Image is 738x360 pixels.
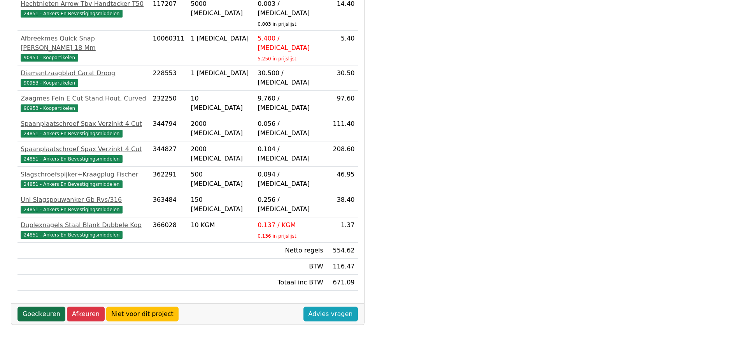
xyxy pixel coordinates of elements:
a: Slagschroefspijker+Kraagplug Fischer24851 - Ankers En Bevestigingsmiddelen [21,170,147,189]
div: 2000 [MEDICAL_DATA] [191,119,251,138]
a: Afbreekmes Quick Snap [PERSON_NAME] 18 Mm90953 - Koopartikelen [21,34,147,62]
td: 30.50 [326,65,358,91]
td: 232250 [150,91,188,116]
sub: 5.250 in prijslijst [258,56,296,62]
div: Spaanplaatschroef Spax Verzinkt 4 Cut [21,145,147,154]
a: Uni Slagspouwanker Gb Rvs/31624851 - Ankers En Bevestigingsmiddelen [21,195,147,214]
td: 362291 [150,167,188,192]
td: 554.62 [326,243,358,259]
div: Afbreekmes Quick Snap [PERSON_NAME] 18 Mm [21,34,147,53]
td: Netto regels [254,243,326,259]
td: 208.60 [326,141,358,167]
span: 24851 - Ankers En Bevestigingsmiddelen [21,130,123,138]
span: 24851 - Ankers En Bevestigingsmiddelen [21,180,123,188]
sub: 0.003 in prijslijst [258,21,296,27]
span: 90953 - Koopartikelen [21,104,78,112]
div: 30.500 / [MEDICAL_DATA] [258,69,323,87]
td: Totaal inc BTW [254,275,326,291]
div: Uni Slagspouwanker Gb Rvs/316 [21,195,147,205]
div: Zaagmes Fein E Cut Stand.Hout, Curved [21,94,147,103]
div: 2000 [MEDICAL_DATA] [191,145,251,163]
td: 344794 [150,116,188,141]
div: 10 [MEDICAL_DATA] [191,94,251,113]
div: 0.056 / [MEDICAL_DATA] [258,119,323,138]
a: Spaanplaatschroef Spax Verzinkt 4 Cut24851 - Ankers En Bevestigingsmiddelen [21,145,147,163]
td: 228553 [150,65,188,91]
div: 5.400 / [MEDICAL_DATA] [258,34,323,53]
span: 90953 - Koopartikelen [21,79,78,87]
td: 46.95 [326,167,358,192]
a: Advies vragen [303,307,358,321]
sub: 0.136 in prijslijst [258,233,296,239]
td: 344827 [150,141,188,167]
div: 0.137 / KGM [258,221,323,230]
div: 0.104 / [MEDICAL_DATA] [258,145,323,163]
a: Diamantzaagblad Carat Droog90953 - Koopartikelen [21,69,147,87]
a: Niet voor dit project [106,307,179,321]
td: 38.40 [326,192,358,217]
td: 97.60 [326,91,358,116]
div: Spaanplaatschroef Spax Verzinkt 4 Cut [21,119,147,129]
a: Afkeuren [67,307,105,321]
td: 5.40 [326,31,358,65]
span: 24851 - Ankers En Bevestigingsmiddelen [21,10,123,18]
td: BTW [254,259,326,275]
span: 24851 - Ankers En Bevestigingsmiddelen [21,206,123,214]
td: 366028 [150,217,188,243]
td: 1.37 [326,217,358,243]
span: 24851 - Ankers En Bevestigingsmiddelen [21,155,123,163]
td: 116.47 [326,259,358,275]
a: Zaagmes Fein E Cut Stand.Hout, Curved90953 - Koopartikelen [21,94,147,113]
td: 10060311 [150,31,188,65]
div: 1 [MEDICAL_DATA] [191,69,251,78]
span: 24851 - Ankers En Bevestigingsmiddelen [21,231,123,239]
span: 90953 - Koopartikelen [21,54,78,62]
div: Slagschroefspijker+Kraagplug Fischer [21,170,147,179]
td: 363484 [150,192,188,217]
div: 500 [MEDICAL_DATA] [191,170,251,189]
div: Diamantzaagblad Carat Droog [21,69,147,78]
a: Duplexnagels Staal Blank Dubbele Kop24851 - Ankers En Bevestigingsmiddelen [21,221,147,239]
div: 9.760 / [MEDICAL_DATA] [258,94,323,113]
td: 111.40 [326,116,358,141]
a: Goedkeuren [18,307,65,321]
td: 671.09 [326,275,358,291]
a: Spaanplaatschroef Spax Verzinkt 4 Cut24851 - Ankers En Bevestigingsmiddelen [21,119,147,138]
div: 0.256 / [MEDICAL_DATA] [258,195,323,214]
div: 1 [MEDICAL_DATA] [191,34,251,43]
div: Duplexnagels Staal Blank Dubbele Kop [21,221,147,230]
div: 150 [MEDICAL_DATA] [191,195,251,214]
div: 0.094 / [MEDICAL_DATA] [258,170,323,189]
div: 10 KGM [191,221,251,230]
